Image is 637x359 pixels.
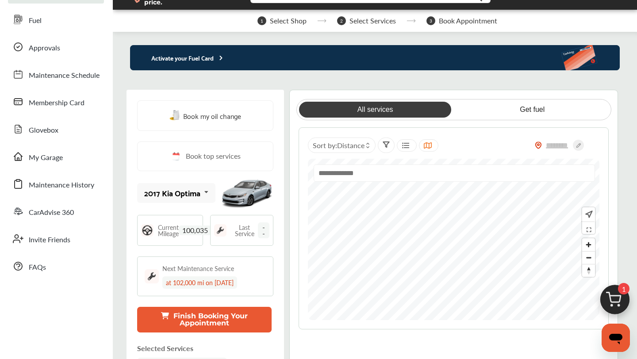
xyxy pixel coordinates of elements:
span: 100,035 [179,225,211,235]
span: 3 [426,16,435,25]
img: cal_icon.0803b883.svg [170,151,181,162]
span: Maintenance Schedule [29,70,100,81]
span: Distance [337,140,365,150]
span: Book Appointment [439,17,497,25]
canvas: Map [308,159,599,320]
a: Book my oil change [169,110,241,122]
span: My Garage [29,152,63,164]
span: Last Service [231,224,258,237]
iframe: Button to launch messaging window [602,324,630,352]
button: Zoom out [582,251,595,264]
a: Book top services [137,141,273,171]
span: FAQs [29,262,46,273]
a: My Garage [8,145,104,168]
span: Membership Card [29,97,84,109]
button: Finish Booking Your Appointment [137,307,272,332]
span: 1 [618,283,629,294]
span: CarAdvise 360 [29,207,74,218]
span: Current Mileage [158,224,179,237]
img: cart_icon.3d0951e8.svg [594,281,636,323]
img: maintenance_logo [145,269,159,283]
img: maintenance_logo [214,224,226,237]
a: Glovebox [8,118,104,141]
a: Membership Card [8,90,104,113]
img: mobile_10906_st0640_046.jpg [220,173,273,213]
a: Approvals [8,35,104,58]
div: Next Maintenance Service [162,264,234,273]
span: Fuel [29,15,42,27]
a: FAQs [8,255,104,278]
img: stepper-arrow.e24c07c6.svg [317,19,326,23]
span: -- [258,222,269,238]
span: Glovebox [29,125,58,136]
span: Book top services [186,151,241,162]
img: recenter.ce011a49.svg [583,210,593,219]
span: Sort by : [313,140,365,150]
a: CarAdvise 360 [8,200,104,223]
div: 2017 Kia Optima [144,188,200,197]
p: Selected Services [137,343,193,353]
a: Maintenance Schedule [8,63,104,86]
img: steering_logo [141,224,153,237]
img: activate-banner.5eeab9f0af3a0311e5fa.png [560,45,620,70]
span: Select Services [349,17,396,25]
a: Invite Friends [8,227,104,250]
a: Fuel [8,8,104,31]
span: Maintenance History [29,179,94,191]
img: location_vector_orange.38f05af8.svg [535,141,542,149]
span: Select Shop [270,17,307,25]
a: Maintenance History [8,172,104,195]
a: Get fuel [456,102,608,118]
img: oil-change.e5047c97.svg [169,110,181,121]
p: Activate your Fuel Card [130,53,225,63]
span: Book my oil change [183,110,241,122]
span: Invite Friends [29,234,70,246]
span: 1 [257,16,266,25]
a: All services [299,102,451,118]
button: Reset bearing to north [582,264,595,277]
span: Approvals [29,42,60,54]
span: Zoom out [582,252,595,264]
button: Zoom in [582,238,595,251]
img: stepper-arrow.e24c07c6.svg [407,19,416,23]
div: at 102,000 mi on [DATE] [162,276,237,289]
span: 2 [337,16,346,25]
